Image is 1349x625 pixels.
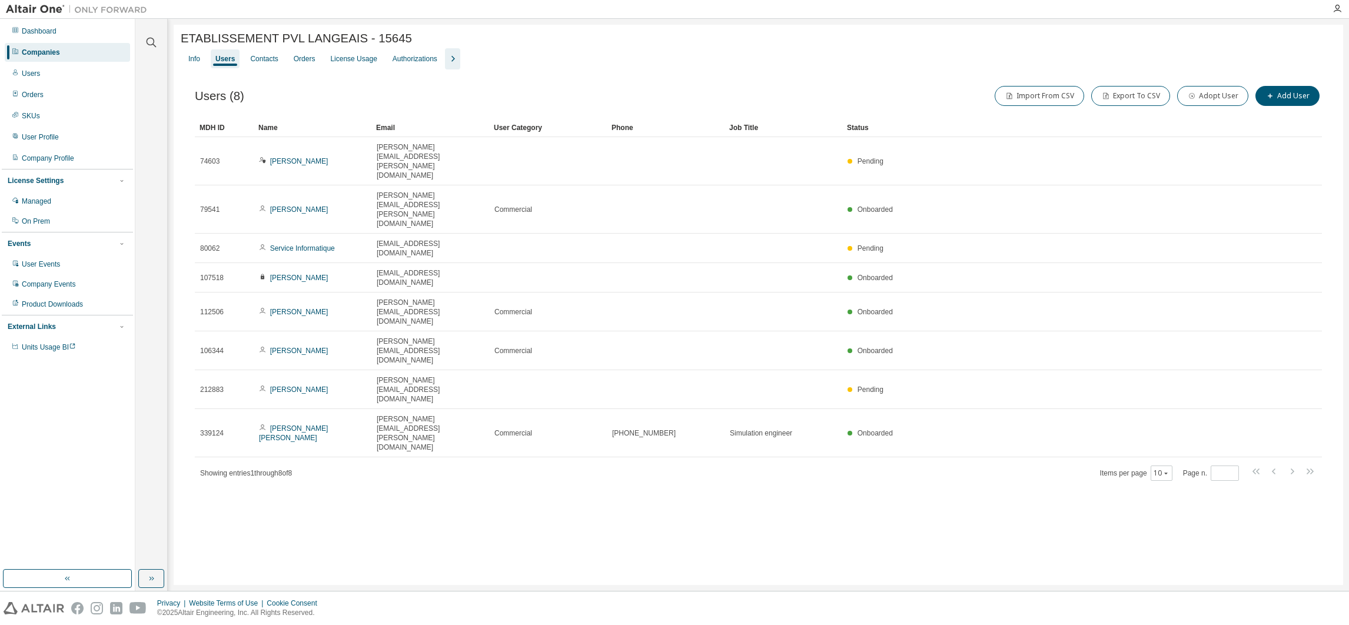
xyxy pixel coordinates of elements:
[22,132,59,142] div: User Profile
[22,197,51,206] div: Managed
[200,469,292,477] span: Showing entries 1 through 8 of 8
[200,385,224,394] span: 212883
[22,90,44,99] div: Orders
[215,54,235,64] div: Users
[200,118,249,137] div: MDH ID
[294,54,315,64] div: Orders
[858,205,893,214] span: Onboarded
[270,205,328,214] a: [PERSON_NAME]
[377,142,484,180] span: [PERSON_NAME][EMAIL_ADDRESS][PERSON_NAME][DOMAIN_NAME]
[1177,86,1248,106] button: Adopt User
[71,602,84,614] img: facebook.svg
[91,602,103,614] img: instagram.svg
[377,375,484,404] span: [PERSON_NAME][EMAIL_ADDRESS][DOMAIN_NAME]
[8,176,64,185] div: License Settings
[393,54,437,64] div: Authorizations
[377,191,484,228] span: [PERSON_NAME][EMAIL_ADDRESS][PERSON_NAME][DOMAIN_NAME]
[110,602,122,614] img: linkedin.svg
[847,118,1251,137] div: Status
[377,298,484,326] span: [PERSON_NAME][EMAIL_ADDRESS][DOMAIN_NAME]
[22,69,40,78] div: Users
[270,157,328,165] a: [PERSON_NAME]
[200,157,220,166] span: 74603
[376,118,484,137] div: Email
[270,308,328,316] a: [PERSON_NAME]
[858,429,893,437] span: Onboarded
[181,32,412,45] span: ETABLISSEMENT PVL LANGEAIS - 15645
[377,239,484,258] span: [EMAIL_ADDRESS][DOMAIN_NAME]
[22,300,83,309] div: Product Downloads
[200,273,224,282] span: 107518
[270,244,335,252] a: Service Informatique
[858,157,883,165] span: Pending
[995,86,1084,106] button: Import From CSV
[200,205,220,214] span: 79541
[200,428,224,438] span: 339124
[270,274,328,282] a: [PERSON_NAME]
[858,308,893,316] span: Onboarded
[22,111,40,121] div: SKUs
[612,428,676,438] span: [PHONE_NUMBER]
[270,385,328,394] a: [PERSON_NAME]
[157,608,324,618] p: © 2025 Altair Engineering, Inc. All Rights Reserved.
[858,385,883,394] span: Pending
[270,347,328,355] a: [PERSON_NAME]
[129,602,147,614] img: youtube.svg
[22,280,75,289] div: Company Events
[377,414,484,452] span: [PERSON_NAME][EMAIL_ADDRESS][PERSON_NAME][DOMAIN_NAME]
[1183,466,1239,481] span: Page n.
[6,4,153,15] img: Altair One
[494,307,532,317] span: Commercial
[22,26,57,36] div: Dashboard
[730,428,792,438] span: Simulation engineer
[250,54,278,64] div: Contacts
[4,602,64,614] img: altair_logo.svg
[494,205,532,214] span: Commercial
[22,217,50,226] div: On Prem
[8,322,56,331] div: External Links
[189,599,267,608] div: Website Terms of Use
[22,260,60,269] div: User Events
[258,118,367,137] div: Name
[1255,86,1320,106] button: Add User
[330,54,377,64] div: License Usage
[195,89,244,103] span: Users (8)
[8,239,31,248] div: Events
[267,599,324,608] div: Cookie Consent
[1100,466,1172,481] span: Items per page
[858,244,883,252] span: Pending
[22,343,76,351] span: Units Usage BI
[22,154,74,163] div: Company Profile
[22,48,60,57] div: Companies
[494,428,532,438] span: Commercial
[200,244,220,253] span: 80062
[858,274,893,282] span: Onboarded
[494,118,602,137] div: User Category
[200,346,224,355] span: 106344
[612,118,720,137] div: Phone
[1154,468,1169,478] button: 10
[157,599,189,608] div: Privacy
[259,424,328,442] a: [PERSON_NAME] [PERSON_NAME]
[494,346,532,355] span: Commercial
[377,268,484,287] span: [EMAIL_ADDRESS][DOMAIN_NAME]
[377,337,484,365] span: [PERSON_NAME][EMAIL_ADDRESS][DOMAIN_NAME]
[188,54,200,64] div: Info
[858,347,893,355] span: Onboarded
[1091,86,1170,106] button: Export To CSV
[200,307,224,317] span: 112506
[729,118,838,137] div: Job Title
